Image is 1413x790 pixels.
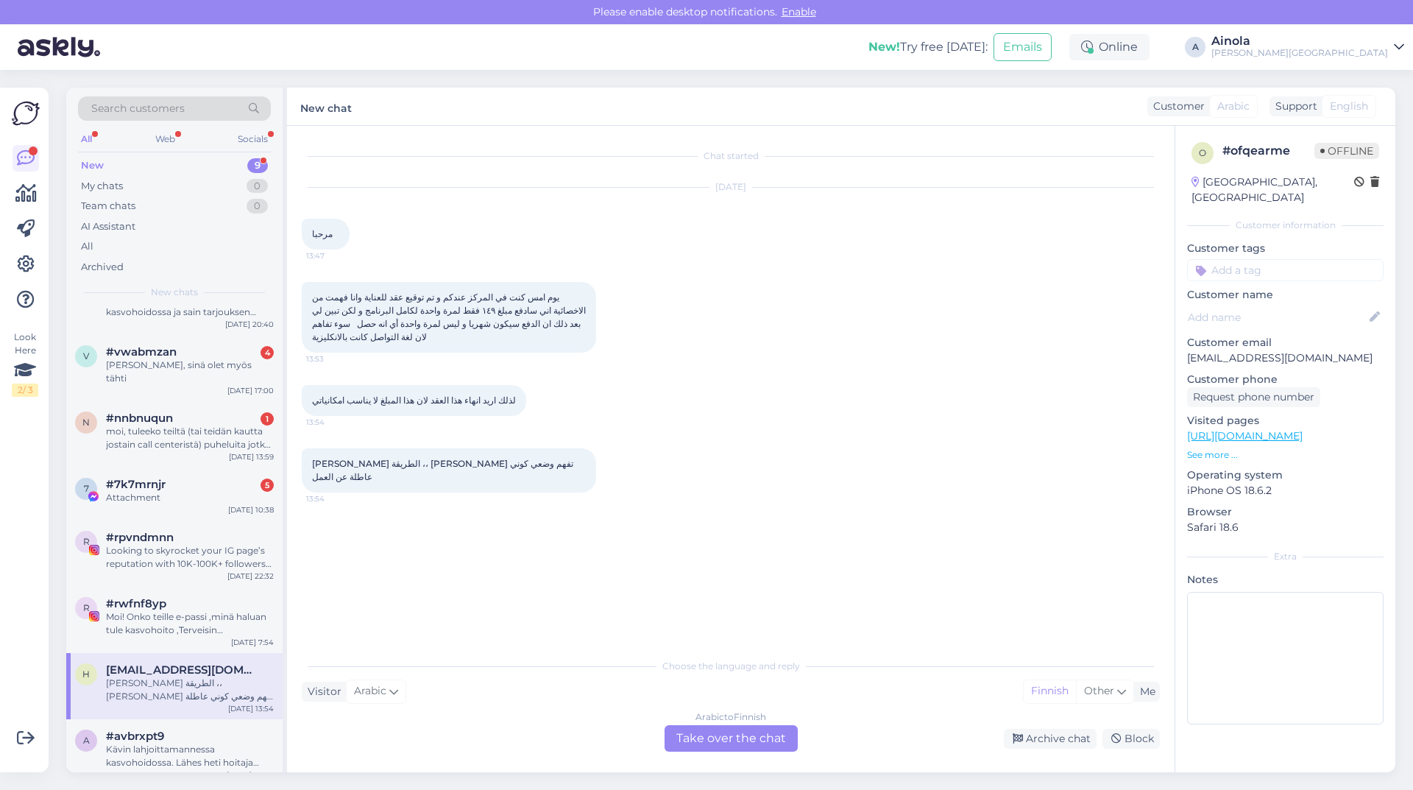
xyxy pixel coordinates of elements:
[302,660,1160,673] div: Choose the language and reply
[1185,37,1205,57] div: A
[228,504,274,515] div: [DATE] 10:38
[78,130,95,149] div: All
[106,610,274,637] div: Moi! Onko teille e-passi ,minä haluan tule kasvohoito ,Terveisin [PERSON_NAME]
[81,219,135,234] div: AI Assistant
[312,292,588,342] span: يوم امس كنت في المركز عندكم و تم توقيع عقد للعناية وانا فهمت من الاخصائية اني سادفع مبلغ ١٤٩ فقط ...
[106,425,274,451] div: moi, tuleeko teiltä (tai teidän kautta jostain call centeristä) puheluita jotka alkaa aina 040925...
[665,725,798,752] div: Take over the chat
[312,228,333,239] span: مرحبا
[1330,99,1368,114] span: English
[82,669,90,680] span: h
[106,359,274,385] div: [PERSON_NAME], sinä olet myös tähti
[1102,729,1160,749] div: Block
[1187,504,1384,520] p: Browser
[306,417,361,428] span: 13:54
[106,491,274,504] div: Attachment
[83,536,90,547] span: r
[994,33,1052,61] button: Emails
[1187,335,1384,350] p: Customer email
[106,412,173,425] span: #nnbnuqun
[354,683,386,699] span: Arabic
[228,703,274,714] div: [DATE] 13:54
[1217,99,1250,114] span: Arabic
[1187,572,1384,588] p: Notes
[1187,550,1384,563] div: Extra
[306,493,361,504] span: 13:54
[81,260,124,275] div: Archived
[84,483,89,494] span: 7
[106,730,164,743] span: #avbrxpt9
[1134,684,1155,699] div: Me
[225,319,274,330] div: [DATE] 20:40
[81,158,104,173] div: New
[1187,372,1384,387] p: Customer phone
[1004,729,1097,749] div: Archive chat
[106,544,274,571] div: Looking to skyrocket your IG page’s reputation with 10K-100K+ followers instantly? 🚀 🔥 HQ Followe...
[106,743,274,769] div: Kävin lahjoittamannessa kasvohoidossa. Lähes heti hoitaja alkoi tyrkyttämään kasvohoito joulua ha...
[1069,34,1150,60] div: Online
[1187,483,1384,498] p: iPhone OS 18.6.2
[302,149,1160,163] div: Chat started
[91,101,185,116] span: Search customers
[83,735,90,746] span: a
[868,40,900,54] b: New!
[81,199,135,214] div: Team chats
[1269,99,1317,114] div: Support
[1199,147,1206,158] span: o
[152,130,178,149] div: Web
[1211,47,1388,59] div: [PERSON_NAME][GEOGRAPHIC_DATA]
[302,684,341,699] div: Visitor
[1187,350,1384,366] p: [EMAIL_ADDRESS][DOMAIN_NAME]
[312,395,516,406] span: لذلك اريد انهاء هذا العقد لان هذا المبلغ لا يناسب امكانياتي
[1084,684,1114,697] span: Other
[82,417,90,428] span: n
[81,179,123,194] div: My chats
[306,353,361,364] span: 13:53
[1211,35,1388,47] div: Ainola
[261,346,274,359] div: 4
[300,96,352,116] label: New chat
[1187,468,1384,483] p: Operating system
[227,571,274,582] div: [DATE] 22:32
[261,479,274,492] div: 5
[83,602,90,613] span: r
[247,199,268,214] div: 0
[106,531,174,544] span: #rpvndmnn
[12,384,38,397] div: 2 / 3
[83,350,89,362] span: v
[1187,413,1384,428] p: Visited pages
[247,179,268,194] div: 0
[247,158,268,173] div: 9
[1314,143,1379,159] span: Offline
[227,385,274,396] div: [DATE] 17:00
[777,5,821,18] span: Enable
[106,597,166,610] span: #rwfnf8yp
[231,637,274,648] div: [DATE] 7:54
[1187,387,1320,407] div: Request phone number
[1147,99,1205,114] div: Customer
[12,331,38,397] div: Look Here
[151,286,198,299] span: New chats
[1187,429,1303,442] a: [URL][DOMAIN_NAME]
[229,451,274,462] div: [DATE] 13:59
[306,250,361,261] span: 13:47
[1187,448,1384,462] p: See more ...
[106,478,166,491] span: #7k7mrnjr
[106,663,259,677] span: hanan_syr@hotmail.com
[868,38,988,56] div: Try free [DATE]:
[1188,309,1367,325] input: Add name
[1024,680,1076,702] div: Finnish
[1191,174,1354,205] div: [GEOGRAPHIC_DATA], [GEOGRAPHIC_DATA]
[81,239,93,254] div: All
[1187,219,1384,232] div: Customer information
[1187,241,1384,256] p: Customer tags
[1222,142,1314,160] div: # ofqearme
[1187,520,1384,535] p: Safari 18.6
[1187,259,1384,281] input: Add a tag
[302,180,1160,194] div: [DATE]
[261,412,274,426] div: 1
[106,677,274,703] div: [PERSON_NAME] الطريقة ،، [PERSON_NAME] تفهم وضعي كوني عاطلة عن العمل
[1211,35,1404,59] a: Ainola[PERSON_NAME][GEOGRAPHIC_DATA]
[12,99,40,127] img: Askly Logo
[106,345,177,359] span: #vwabmzan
